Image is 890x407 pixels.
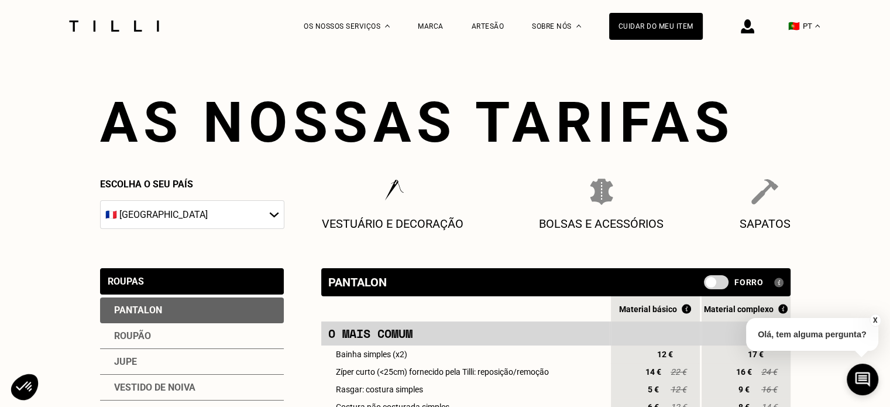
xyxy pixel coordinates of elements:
[734,367,755,377] span: 16 €
[539,217,664,231] p: Bolsas e acessórios
[321,346,609,363] td: Bainha simples (x2)
[100,179,284,190] p: Escolha o seu país
[655,350,676,359] span: 12 €
[815,25,820,28] img: menu déroulant
[100,349,284,375] div: Jupe
[65,20,163,32] img: Logotipo do serviço de costura Tilli
[472,22,504,30] a: Artesão
[740,217,791,231] p: Sapatos
[100,323,284,349] div: Roupão
[379,179,406,205] img: Vestuário e decoração
[322,217,463,231] p: Vestuário e decoração
[321,322,609,346] td: O mais comum
[590,179,613,205] img: Bolsas e acessórios
[734,385,755,394] span: 9 €
[774,278,784,288] img: O que é um forro?
[385,25,390,28] img: Menu suspenso
[100,297,284,323] div: Pantalon
[643,385,664,394] span: 5 €
[576,25,581,28] img: Menu suspenso sobre
[788,20,800,32] span: 🇵🇹
[702,304,791,314] div: Material complexo
[734,278,764,287] span: Forro
[643,367,664,377] span: 14 €
[670,385,688,394] span: 12 €
[778,304,788,314] img: Qu'est ce que le Bonus Réparation ?
[321,363,609,381] td: Zíper curto (<25cm) fornecido pela Tilli: reposição/remoção
[100,375,284,401] div: Vestido de noiva
[746,318,878,351] p: Olá, tem alguma pergunta?
[418,22,444,30] a: Marca
[609,13,703,40] a: Cuidar do meu item
[321,381,609,398] td: Rasgar: costura simples
[761,367,778,377] span: 24 €
[328,275,387,289] div: Pantalon
[751,179,778,205] img: Sapatos
[741,19,754,33] img: ícone de login
[761,385,778,394] span: 16 €
[870,314,881,327] button: X
[611,304,700,314] div: Material básico
[745,350,767,359] span: 17 €
[670,367,688,377] span: 22 €
[682,304,691,314] img: Qual é o Bônus de Reparo?
[100,90,791,155] h1: As nossas tarifas
[108,276,144,287] div: Roupas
